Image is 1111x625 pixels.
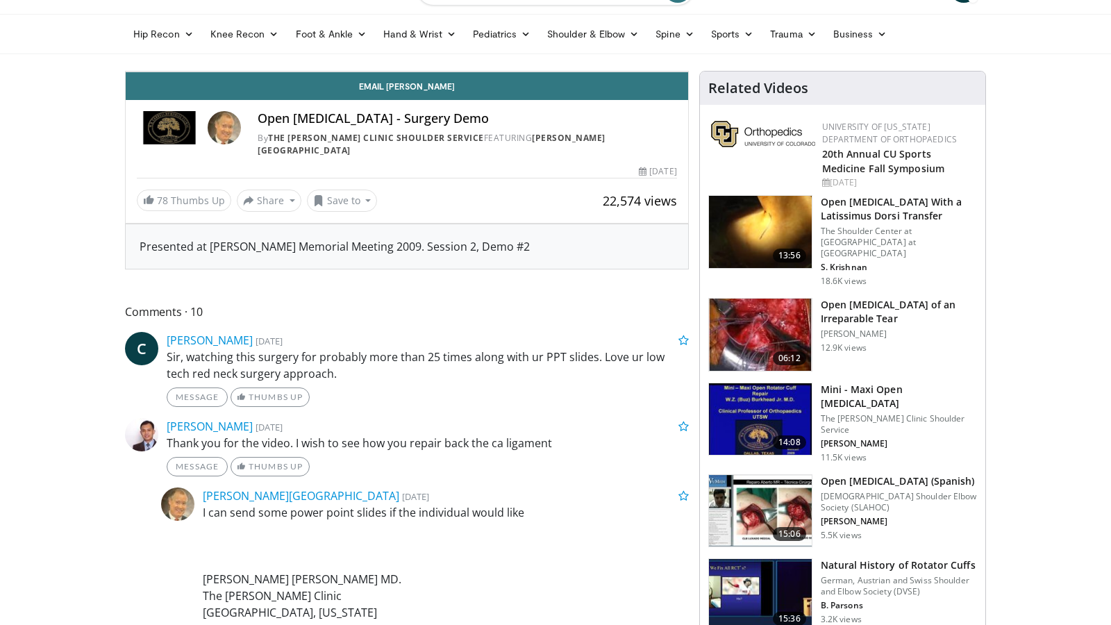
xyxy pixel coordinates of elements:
img: 355603a8-37da-49b6-856f-e00d7e9307d3.png.150x105_q85_autocrop_double_scale_upscale_version-0.2.png [711,121,815,147]
a: Thumbs Up [231,387,309,407]
span: 06:12 [773,351,806,365]
div: [DATE] [822,176,974,189]
p: Thank you for the video. I wish to see how you repair back the ca ligament [167,435,689,451]
img: 279284_0001_1.png.150x105_q85_crop-smart_upscale.jpg [709,475,812,547]
span: Comments 10 [125,303,689,321]
a: Business [825,20,896,48]
span: 13:56 [773,249,806,262]
img: 641400_3.png.150x105_q85_crop-smart_upscale.jpg [709,383,812,456]
span: 15:06 [773,527,806,541]
p: B. Parsons [821,600,977,611]
div: Presented at [PERSON_NAME] Memorial Meeting 2009. Session 2, Demo #2 [140,238,674,255]
a: 14:08 Mini - Maxi Open [MEDICAL_DATA] The [PERSON_NAME] Clinic Shoulder Service [PERSON_NAME] 11.... [708,383,977,463]
a: Hand & Wrist [375,20,465,48]
p: The [PERSON_NAME] Clinic Shoulder Service [821,413,977,435]
p: 12.9K views [821,342,867,353]
a: Spine [647,20,702,48]
p: [PERSON_NAME] [821,516,977,527]
div: By FEATURING [258,132,677,157]
a: Pediatrics [465,20,539,48]
a: Foot & Ankle [287,20,376,48]
a: Thumbs Up [231,457,309,476]
h3: Open [MEDICAL_DATA] With a Latissimus Dorsi Transfer [821,195,977,223]
small: [DATE] [402,490,429,503]
img: Avatar [161,487,194,521]
a: [PERSON_NAME] [167,333,253,348]
a: The [PERSON_NAME] Clinic Shoulder Service [268,132,484,144]
p: 11.5K views [821,452,867,463]
a: [PERSON_NAME][GEOGRAPHIC_DATA] [258,132,605,156]
img: 38772_0000_3.png.150x105_q85_crop-smart_upscale.jpg [709,196,812,268]
a: 15:06 Open [MEDICAL_DATA] (Spanish) [DEMOGRAPHIC_DATA] Shoulder Elbow Society (SLAHOC) [PERSON_NA... [708,474,977,548]
a: Email [PERSON_NAME] [126,72,688,100]
small: [DATE] [256,421,283,433]
p: [PERSON_NAME] [821,328,977,340]
a: Message [167,387,228,407]
h3: Open [MEDICAL_DATA] of an Irreparable Tear [821,298,977,326]
span: 78 [157,194,168,207]
img: Avatar [125,418,158,451]
p: [PERSON_NAME] [821,438,977,449]
small: [DATE] [256,335,283,347]
a: 20th Annual CU Sports Medicine Fall Symposium [822,147,944,175]
p: The Shoulder Center at [GEOGRAPHIC_DATA] at [GEOGRAPHIC_DATA] [821,226,977,259]
h4: Related Videos [708,80,808,97]
a: [PERSON_NAME][GEOGRAPHIC_DATA] [203,488,399,503]
a: Knee Recon [202,20,287,48]
a: [PERSON_NAME] [167,419,253,434]
a: Sports [703,20,762,48]
p: [DEMOGRAPHIC_DATA] Shoulder Elbow Society (SLAHOC) [821,491,977,513]
h3: Open [MEDICAL_DATA] (Spanish) [821,474,977,488]
img: Avatar [208,111,241,144]
span: 22,574 views [603,192,677,209]
a: 78 Thumbs Up [137,190,231,211]
a: 06:12 Open [MEDICAL_DATA] of an Irreparable Tear [PERSON_NAME] 12.9K views [708,298,977,372]
img: 209603_3.png.150x105_q85_crop-smart_upscale.jpg [709,299,812,371]
button: Share [237,190,301,212]
a: University of [US_STATE] Department of Orthopaedics [822,121,957,145]
h4: Open [MEDICAL_DATA] - Surgery Demo [258,111,677,126]
h3: Natural History of Rotator Cuffs [821,558,977,572]
a: Message [167,457,228,476]
a: Hip Recon [125,20,202,48]
a: 13:56 Open [MEDICAL_DATA] With a Latissimus Dorsi Transfer The Shoulder Center at [GEOGRAPHIC_DAT... [708,195,977,287]
span: 14:08 [773,435,806,449]
a: C [125,332,158,365]
p: 3.2K views [821,614,862,625]
p: German, Austrian and Swiss Shoulder and Elbow Society (DVSE) [821,575,977,597]
p: 5.5K views [821,530,862,541]
button: Save to [307,190,378,212]
img: The Carrell Clinic Shoulder Service [137,111,202,144]
p: S. Krishnan [821,262,977,273]
p: 18.6K views [821,276,867,287]
div: [DATE] [639,165,676,178]
a: Shoulder & Elbow [539,20,647,48]
a: Trauma [762,20,825,48]
h3: Mini - Maxi Open [MEDICAL_DATA] [821,383,977,410]
p: Sir, watching this surgery for probably more than 25 times along with ur PPT slides. Love ur low ... [167,349,689,382]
